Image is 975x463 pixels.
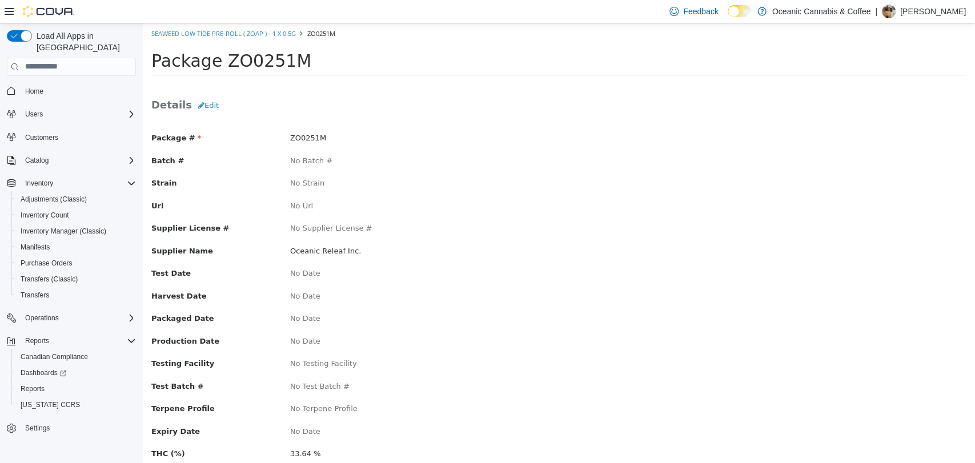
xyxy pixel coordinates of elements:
[11,365,141,381] a: Dashboards
[9,27,168,47] span: Package ZO0251M
[147,155,182,164] span: No Strain
[16,272,136,286] span: Transfers (Classic)
[11,349,141,365] button: Canadian Compliance
[147,178,170,187] span: No Url
[728,5,752,17] input: Dark Mode
[21,400,80,409] span: [US_STATE] CCRS
[147,336,214,344] span: No Testing Facility
[21,84,48,98] a: Home
[16,192,136,206] span: Adjustments (Classic)
[683,6,718,17] span: Feedback
[9,404,57,412] span: Expiry Date
[147,404,178,412] span: No Date
[16,208,74,222] a: Inventory Count
[2,83,141,99] button: Home
[25,336,49,345] span: Reports
[147,291,178,299] span: No Date
[21,131,63,144] a: Customers
[21,154,53,167] button: Catalog
[2,310,141,326] button: Operations
[16,398,136,412] span: Washington CCRS
[16,192,91,206] a: Adjustments (Classic)
[11,271,141,287] button: Transfers (Classic)
[21,195,87,204] span: Adjustments (Classic)
[2,333,141,349] button: Reports
[25,87,43,96] span: Home
[16,256,136,270] span: Purchase Orders
[11,191,141,207] button: Adjustments (Classic)
[147,133,190,142] span: No Batch #
[16,382,136,396] span: Reports
[9,359,61,367] span: Test Batch #
[2,152,141,168] button: Catalog
[9,291,71,299] span: Packaged Date
[25,179,53,188] span: Inventory
[16,256,77,270] a: Purchase Orders
[25,313,59,323] span: Operations
[147,110,183,119] span: ZO0251M
[147,223,219,232] span: Oceanic Releaf Inc.
[875,5,877,18] p: |
[11,381,141,397] button: Reports
[9,178,21,187] span: Url
[21,311,63,325] button: Operations
[25,133,58,142] span: Customers
[9,268,63,277] span: Harvest Date
[9,381,72,389] span: Terpene Profile
[728,17,728,18] span: Dark Mode
[11,239,141,255] button: Manifests
[21,211,69,220] span: Inventory Count
[9,245,48,254] span: Test Date
[25,156,49,165] span: Catalog
[16,208,136,222] span: Inventory Count
[147,268,178,277] span: No Date
[21,384,45,393] span: Reports
[2,106,141,122] button: Users
[16,366,136,380] span: Dashboards
[16,224,136,238] span: Inventory Manager (Classic)
[11,223,141,239] button: Inventory Manager (Classic)
[9,313,77,322] span: Production Date
[147,313,178,322] span: No Date
[882,5,896,18] div: Amber Marsh
[21,154,136,167] span: Catalog
[25,424,50,433] span: Settings
[21,311,136,325] span: Operations
[9,110,58,119] span: Package #
[23,6,74,17] img: Cova
[9,426,42,434] span: THC (%)
[21,243,50,252] span: Manifests
[11,287,141,303] button: Transfers
[2,175,141,191] button: Inventory
[32,30,136,53] span: Load All Apps in [GEOGRAPHIC_DATA]
[147,245,178,254] span: No Date
[21,334,136,348] span: Reports
[9,75,49,87] span: Details
[16,350,136,364] span: Canadian Compliance
[16,288,54,302] a: Transfers
[25,110,43,119] span: Users
[21,421,54,435] a: Settings
[16,240,54,254] a: Manifests
[21,130,136,144] span: Customers
[16,398,85,412] a: [US_STATE] CCRS
[21,227,106,236] span: Inventory Manager (Classic)
[2,129,141,146] button: Customers
[21,291,49,300] span: Transfers
[772,5,871,18] p: Oceanic Cannabis & Coffee
[21,176,58,190] button: Inventory
[147,359,207,367] span: No Test Batch #
[16,350,93,364] a: Canadian Compliance
[49,72,82,92] button: Edit
[9,223,70,232] span: Supplier Name
[16,288,136,302] span: Transfers
[164,6,192,14] span: ZO0251M
[2,420,141,436] button: Settings
[16,240,136,254] span: Manifests
[21,176,136,190] span: Inventory
[11,207,141,223] button: Inventory Count
[21,107,136,121] span: Users
[147,200,230,209] span: No Supplier License #
[11,255,141,271] button: Purchase Orders
[21,107,47,121] button: Users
